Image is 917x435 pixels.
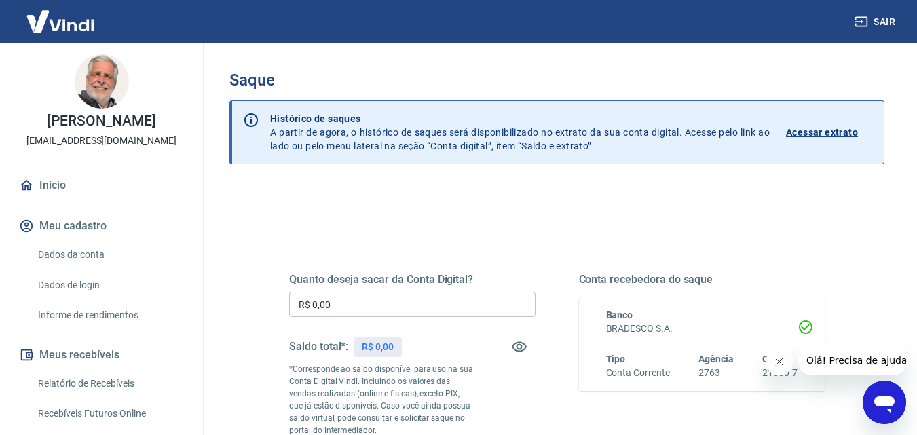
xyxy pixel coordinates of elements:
img: Vindi [16,1,105,42]
p: A partir de agora, o histórico de saques será disponibilizado no extrato da sua conta digital. Ac... [270,112,770,153]
iframe: Mensagem da empresa [798,345,906,375]
h5: Saldo total*: [289,340,348,354]
span: Olá! Precisa de ajuda? [8,10,114,20]
h6: 2763 [698,366,734,380]
span: Tipo [606,354,626,364]
p: [EMAIL_ADDRESS][DOMAIN_NAME] [26,134,176,148]
iframe: Fechar mensagem [766,348,793,375]
h3: Saque [229,71,884,90]
h6: BRADESCO S.A. [606,322,798,336]
span: Banco [606,309,633,320]
a: Recebíveis Futuros Online [33,400,187,428]
p: [PERSON_NAME] [47,114,155,128]
button: Sair [852,10,901,35]
a: Dados de login [33,271,187,299]
a: Relatório de Recebíveis [33,370,187,398]
span: Conta [762,354,788,364]
a: Dados da conta [33,241,187,269]
h6: Conta Corrente [606,366,670,380]
button: Meu cadastro [16,211,187,241]
a: Informe de rendimentos [33,301,187,329]
p: Histórico de saques [270,112,770,126]
h5: Conta recebedora do saque [579,273,825,286]
a: Acessar extrato [786,112,873,153]
img: eb92f1a3-854a-48f6-a2ed-eec5c1de0a86.jpeg [75,54,129,109]
iframe: Botão para abrir a janela de mensagens [863,381,906,424]
h6: 21500-7 [762,366,798,380]
span: Agência [698,354,734,364]
p: R$ 0,00 [362,340,394,354]
p: Acessar extrato [786,126,858,139]
button: Meus recebíveis [16,340,187,370]
a: Início [16,170,187,200]
h5: Quanto deseja sacar da Conta Digital? [289,273,536,286]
